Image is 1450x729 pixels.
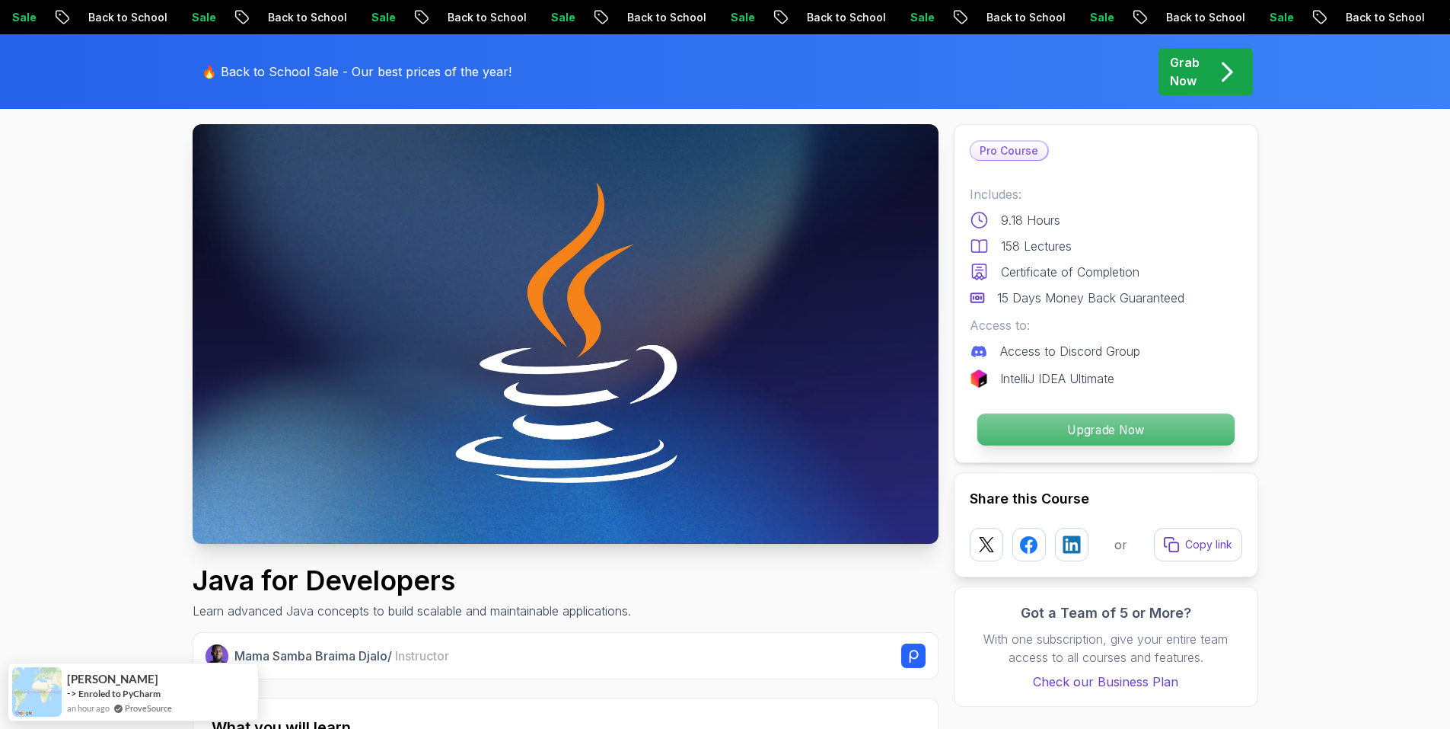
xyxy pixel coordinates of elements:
p: Mama Samba Braima Djalo / [234,647,449,665]
p: Back to School [594,10,698,25]
a: ProveSource [125,702,172,715]
h1: Java for Developers [193,565,631,596]
p: Certificate of Completion [1001,263,1139,281]
a: Check our Business Plan [970,673,1242,691]
p: Includes: [970,185,1242,203]
p: Back to School [415,10,518,25]
img: Nelson Djalo [206,644,229,668]
span: an hour ago [67,702,110,715]
p: Back to School [954,10,1057,25]
span: Instructor [395,648,449,663]
button: Upgrade Now [976,413,1235,446]
p: Back to School [235,10,339,25]
p: Access to Discord Group [1000,342,1140,360]
p: Back to School [1133,10,1237,25]
p: Upgrade Now [977,414,1234,446]
p: Back to School [774,10,878,25]
p: Sale [1057,10,1106,25]
p: Copy link [1185,537,1232,552]
p: Sale [339,10,387,25]
p: Pro Course [970,142,1047,160]
p: With one subscription, give your entire team access to all courses and features. [970,630,1242,667]
p: Sale [698,10,747,25]
p: Sale [1237,10,1286,25]
p: 158 Lectures [1001,237,1072,255]
p: 15 Days Money Back Guaranteed [997,289,1184,307]
p: 9.18 Hours [1001,211,1060,229]
p: Back to School [56,10,159,25]
p: Grab Now [1170,53,1200,90]
p: Back to School [1313,10,1417,25]
h3: Got a Team of 5 or More? [970,603,1242,624]
img: jetbrains logo [970,369,988,388]
a: Enroled to PyCharm [78,687,161,700]
img: provesource social proof notification image [12,667,62,717]
p: or [1114,536,1127,554]
span: [PERSON_NAME] [67,673,158,686]
span: -> [67,687,77,699]
p: Access to: [970,316,1242,334]
img: java-for-developers_thumbnail [193,124,939,544]
p: Sale [878,10,926,25]
h2: Share this Course [970,488,1242,510]
p: 🔥 Back to School Sale - Our best prices of the year! [202,62,511,81]
p: Learn advanced Java concepts to build scalable and maintainable applications. [193,602,631,620]
p: IntelliJ IDEA Ultimate [1000,369,1114,388]
p: Sale [159,10,208,25]
p: Sale [518,10,567,25]
button: Copy link [1154,528,1242,561]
